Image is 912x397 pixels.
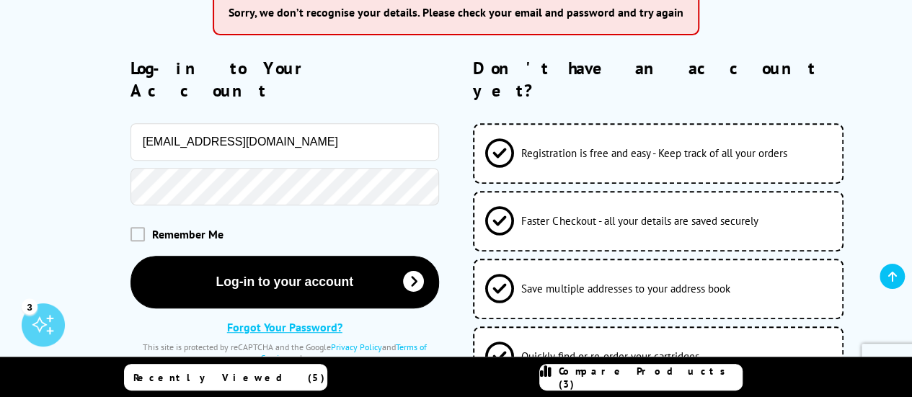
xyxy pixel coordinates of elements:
a: Recently Viewed (5) [124,364,327,391]
div: This site is protected by reCAPTCHA and the Google and apply. [130,342,439,363]
div: 3 [22,298,37,314]
a: Forgot Your Password? [227,320,342,334]
a: Compare Products (3) [539,364,743,391]
button: Log-in to your account [130,256,439,308]
li: Sorry, we don’t recognise your details. Please check your email and password and try again [229,5,683,19]
span: Save multiple addresses to your address book [521,282,730,295]
span: Faster Checkout - all your details are saved securely [521,214,758,228]
input: Email [130,123,439,161]
a: Privacy Policy [331,342,382,352]
span: Registration is free and easy - Keep track of all your orders [521,146,787,160]
h2: Log-in to Your Account [130,57,439,102]
h2: Don't have an account yet? [473,57,885,102]
span: Compare Products (3) [559,365,742,391]
span: Quickly find or re-order your cartridges [521,349,699,363]
span: Recently Viewed (5) [133,371,325,384]
span: Remember Me [152,227,223,241]
a: Terms of Service [261,342,427,363]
